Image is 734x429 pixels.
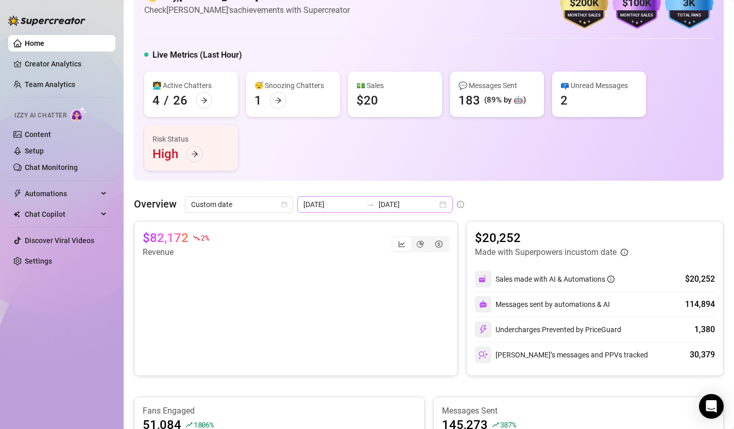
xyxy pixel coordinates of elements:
[25,206,98,222] span: Chat Copilot
[254,92,262,109] div: 1
[479,325,488,334] img: svg%3e
[144,4,350,16] article: Check [PERSON_NAME]'s achievements with Supercreator
[560,92,568,109] div: 2
[25,185,98,202] span: Automations
[475,347,648,363] div: [PERSON_NAME]’s messages and PPVs tracked
[25,39,44,47] a: Home
[143,230,189,246] article: $82,172
[152,92,160,109] div: 4
[699,394,724,419] div: Open Intercom Messenger
[275,97,282,104] span: arrow-right
[356,80,434,91] div: 💵 Sales
[398,241,405,248] span: line-chart
[391,236,449,252] div: segmented control
[475,246,617,259] article: Made with Superpowers in custom date
[13,190,22,198] span: thunderbolt
[152,49,242,61] h5: Live Metrics (Last Hour)
[25,257,52,265] a: Settings
[134,196,177,212] article: Overview
[665,12,713,19] div: Total Fans
[479,300,487,308] img: svg%3e
[14,111,66,121] span: Izzy AI Chatter
[200,97,208,104] span: arrow-right
[479,350,488,359] img: svg%3e
[607,276,614,283] span: info-circle
[191,150,198,158] span: arrow-right
[479,274,488,284] img: svg%3e
[356,92,378,109] div: $20
[685,273,715,285] div: $20,252
[484,94,526,107] div: (89% by 🤖)
[621,249,628,256] span: info-circle
[475,296,610,313] div: Messages sent by automations & AI
[173,92,187,109] div: 26
[685,298,715,311] div: 114,894
[25,130,51,139] a: Content
[457,201,464,208] span: info-circle
[201,233,209,243] span: 2 %
[442,405,715,417] article: Messages Sent
[690,349,715,361] div: 30,379
[143,405,416,417] article: Fans Engaged
[458,80,536,91] div: 💬 Messages Sent
[25,163,78,171] a: Chat Monitoring
[303,199,362,210] input: Start date
[8,15,86,26] img: logo-BBDzfeDw.svg
[191,197,287,212] span: Custom date
[496,273,614,285] div: Sales made with AI & Automations
[366,200,374,209] span: to
[25,80,75,89] a: Team Analytics
[143,246,209,259] article: Revenue
[458,92,480,109] div: 183
[475,321,621,338] div: Undercharges Prevented by PriceGuard
[185,421,193,428] span: rise
[366,200,374,209] span: swap-right
[193,234,200,242] span: fall
[254,80,332,91] div: 😴 Snoozing Chatters
[417,241,424,248] span: pie-chart
[435,241,442,248] span: dollar-circle
[694,323,715,336] div: 1,380
[13,211,20,218] img: Chat Copilot
[612,12,661,19] div: Monthly Sales
[379,199,437,210] input: End date
[281,201,287,208] span: calendar
[25,56,107,72] a: Creator Analytics
[152,80,230,91] div: 👩‍💻 Active Chatters
[25,236,94,245] a: Discover Viral Videos
[492,421,499,428] span: rise
[560,80,638,91] div: 📪 Unread Messages
[475,230,628,246] article: $20,252
[560,12,608,19] div: Monthly Sales
[152,133,230,145] div: Risk Status
[25,147,44,155] a: Setup
[71,107,87,122] img: AI Chatter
